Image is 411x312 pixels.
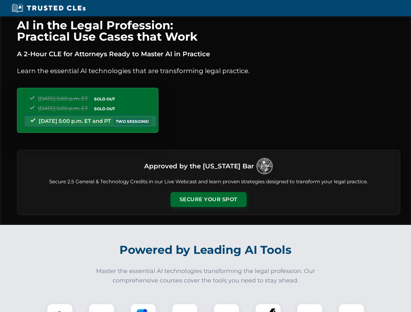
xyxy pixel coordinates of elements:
img: Trusted CLEs [10,3,88,13]
h1: AI in the Legal Profession: Practical Use Cases that Work [17,19,400,42]
span: SOLD OUT [92,96,117,102]
span: SOLD OUT [92,105,117,112]
p: Secure 2.5 General & Technology Credits in our Live Webcast and learn proven strategies designed ... [25,178,392,186]
span: [DATE] 5:00 p.m. ET [38,96,88,102]
img: Logo [256,158,273,174]
p: A 2-Hour CLE for Attorneys Ready to Master AI in Practice [17,49,400,59]
button: Secure Your Spot [171,192,247,207]
p: Master the essential AI technologies transforming the legal profession. Our comprehensive courses... [92,266,320,285]
span: [DATE] 5:00 p.m. ET [38,105,88,111]
h2: Powered by Leading AI Tools [25,239,386,261]
h3: Approved by the [US_STATE] Bar [144,160,254,172]
p: Learn the essential AI technologies that are transforming legal practice. [17,66,400,76]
